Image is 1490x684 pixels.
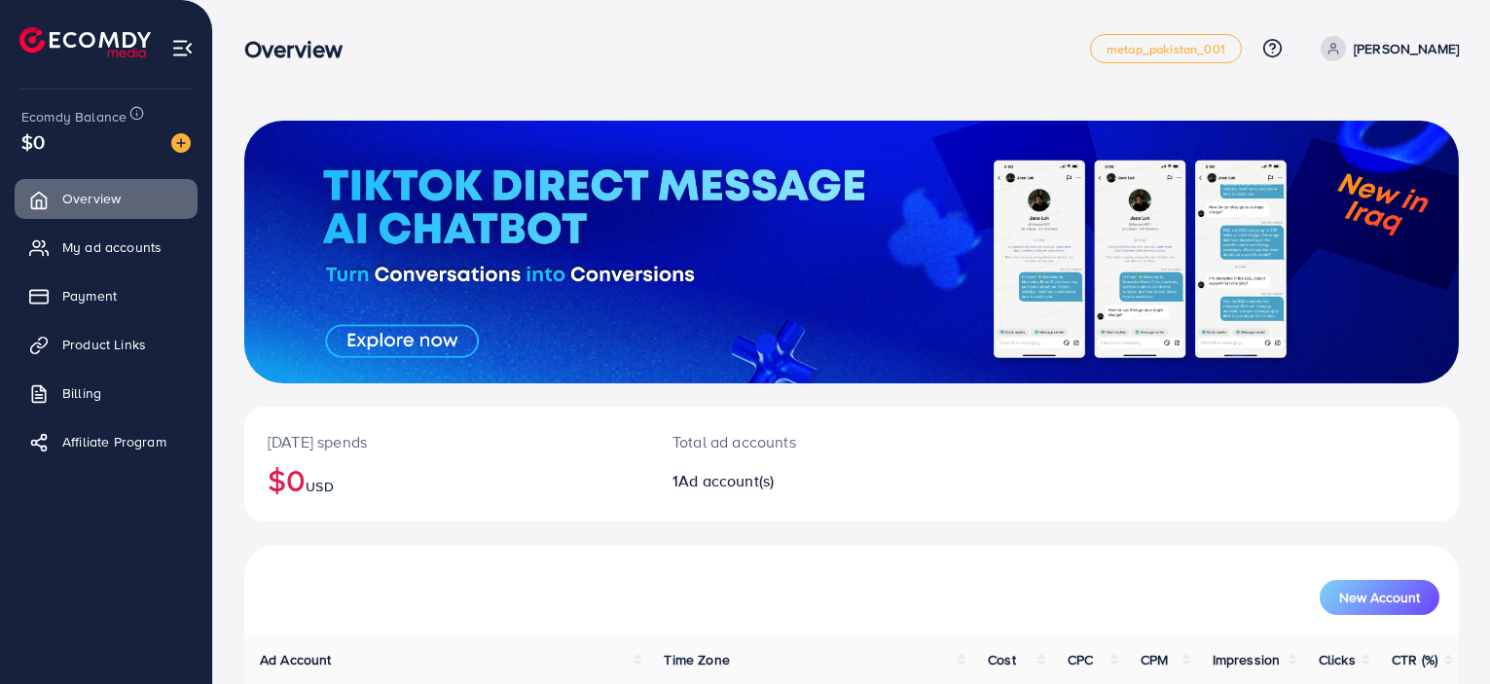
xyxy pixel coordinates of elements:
[1392,650,1437,669] span: CTR (%)
[306,477,333,496] span: USD
[62,383,101,403] span: Billing
[260,650,332,669] span: Ad Account
[244,35,358,63] h3: Overview
[672,472,929,490] h2: 1
[268,430,626,453] p: [DATE] spends
[62,286,117,306] span: Payment
[62,335,146,354] span: Product Links
[1313,36,1459,61] a: [PERSON_NAME]
[1141,650,1168,669] span: CPM
[988,650,1016,669] span: Cost
[15,228,198,267] a: My ad accounts
[15,374,198,413] a: Billing
[15,325,198,364] a: Product Links
[672,430,929,453] p: Total ad accounts
[1090,34,1242,63] a: metap_pakistan_001
[62,432,166,451] span: Affiliate Program
[678,470,774,491] span: Ad account(s)
[1320,580,1439,615] button: New Account
[1354,37,1459,60] p: [PERSON_NAME]
[19,27,151,57] img: logo
[15,276,198,315] a: Payment
[1319,650,1356,669] span: Clicks
[15,422,198,461] a: Affiliate Program
[1068,650,1093,669] span: CPC
[21,107,127,126] span: Ecomdy Balance
[1339,591,1420,604] span: New Account
[664,650,729,669] span: Time Zone
[62,237,162,257] span: My ad accounts
[21,127,45,156] span: $0
[15,179,198,218] a: Overview
[171,37,194,59] img: menu
[268,461,626,498] h2: $0
[171,133,191,153] img: image
[1107,43,1225,55] span: metap_pakistan_001
[62,189,121,208] span: Overview
[1213,650,1281,669] span: Impression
